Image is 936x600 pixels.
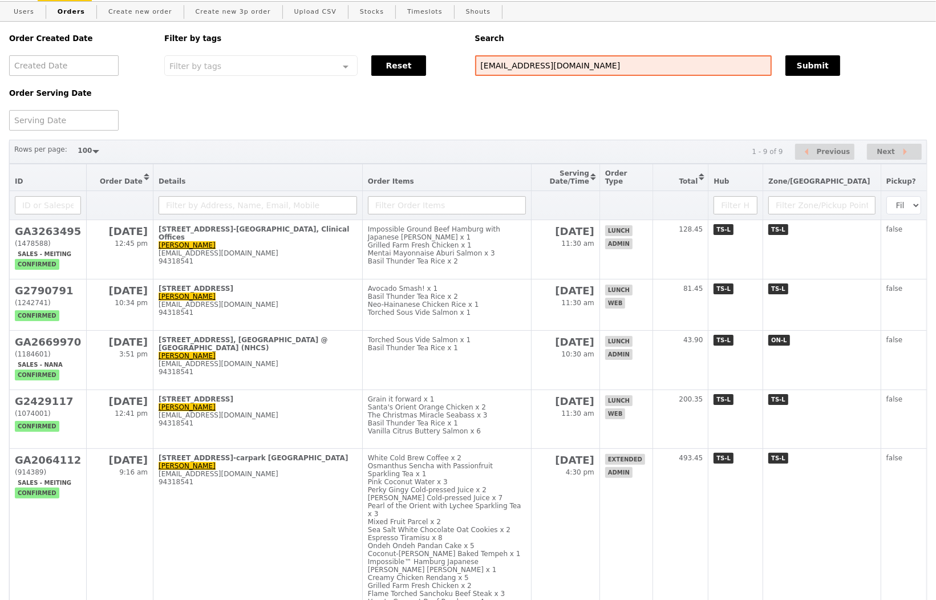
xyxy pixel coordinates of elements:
a: Orders [53,2,90,22]
h2: GA3263495 [15,225,81,237]
span: confirmed [15,370,59,380]
h2: [DATE] [537,225,594,237]
span: TS-L [714,453,734,464]
div: [EMAIL_ADDRESS][DOMAIN_NAME] [159,360,357,368]
span: confirmed [15,259,59,270]
div: Vanilla Citrus Buttery Salmon x 6 [368,427,526,435]
div: Perky Gingy Cold-pressed Juice x 2 [368,486,526,494]
span: false [886,454,903,462]
div: 94318541 [159,368,357,376]
input: Created Date [9,55,119,76]
span: ID [15,177,23,185]
div: Ondeh Ondeh Pandan Cake x 5 [368,542,526,550]
span: lunch [605,225,633,236]
span: false [886,225,903,233]
span: TS-L [768,283,788,294]
div: [EMAIL_ADDRESS][DOMAIN_NAME] [159,249,357,257]
h2: G2429117 [15,395,81,407]
input: Filter Order Items [368,196,526,214]
div: Sea Salt White Chocolate Oat Cookies x 2 [368,526,526,534]
input: ID or Salesperson name [15,196,81,214]
a: Users [9,2,39,22]
span: ON-L [768,335,789,346]
span: 43.90 [683,336,703,344]
div: Grilled Farm Fresh Chicken x 1 [368,241,526,249]
div: Avocado Smash! x 1 [368,285,526,293]
span: false [886,285,903,293]
div: (914389) [15,468,81,476]
span: 11:30 am [561,410,594,417]
span: confirmed [15,421,59,432]
span: TS-L [714,224,734,235]
h2: [DATE] [92,454,148,466]
span: Details [159,177,185,185]
div: Grilled Farm Fresh Chicken x 2 [368,582,526,590]
a: Upload CSV [290,2,341,22]
div: Mixed Fruit Parcel x 2 [368,518,526,526]
div: Torched Sous Vide Salmon x 1 [368,309,526,317]
button: Reset [371,55,426,76]
div: 94318541 [159,478,357,486]
input: Serving Date [9,110,119,131]
div: [EMAIL_ADDRESS][DOMAIN_NAME] [159,470,357,478]
a: Shouts [461,2,496,22]
div: White Cold Brew Coffee x 2 [368,454,526,462]
div: (1074001) [15,410,81,417]
span: Sales - Meiting [15,477,74,488]
span: Previous [817,145,850,159]
span: TS-L [768,453,788,464]
div: Impossible™ Hamburg Japanese [PERSON_NAME] [PERSON_NAME] x 1 [368,558,526,574]
span: Order Type [605,169,627,185]
div: Mentai Mayonnaise Aburi Salmon x 3 [368,249,526,257]
h2: [DATE] [92,225,148,237]
span: 12:45 pm [115,240,148,248]
div: Neo-Hainanese Chicken Rice x 1 [368,301,526,309]
span: TS-L [768,394,788,405]
h5: Filter by tags [164,34,461,43]
span: 493.45 [679,454,703,462]
div: [STREET_ADDRESS]-[GEOGRAPHIC_DATA], Clinical Offices [159,225,357,241]
div: Espresso Tiramisu x 8 [368,534,526,542]
span: lunch [605,336,633,347]
div: Basil Thunder Tea Rice x 2 [368,293,526,301]
span: admin [605,349,633,360]
div: Grain it forward x 1 [368,395,526,403]
h2: [DATE] [537,395,594,407]
div: Creamy Chicken Rendang x 5 [368,574,526,582]
input: Filter by Address, Name, Email, Mobile [159,196,357,214]
span: 3:51 pm [119,350,148,358]
span: TS-L [714,394,734,405]
span: 11:30 am [561,299,594,307]
span: Zone/[GEOGRAPHIC_DATA] [768,177,870,185]
h2: GA2669970 [15,336,81,348]
a: [PERSON_NAME] [159,293,216,301]
span: Filter by tags [169,60,221,71]
div: Basil Thunder Tea Rice x 2 [368,257,526,265]
button: Submit [785,55,840,76]
div: [STREET_ADDRESS], [GEOGRAPHIC_DATA] @ [GEOGRAPHIC_DATA] (NHCS) [159,336,357,352]
a: [PERSON_NAME] [159,403,216,411]
span: admin [605,238,633,249]
div: The Christmas Miracle Seabass x 3 [368,411,526,419]
div: 1 - 9 of 9 [752,148,783,156]
div: [STREET_ADDRESS] [159,285,357,293]
span: 81.45 [683,285,703,293]
h2: GA2064112 [15,454,81,466]
h2: [DATE] [537,336,594,348]
span: TS-L [714,283,734,294]
h2: [DATE] [537,285,594,297]
div: 94318541 [159,419,357,427]
span: Hub [714,177,729,185]
div: Osmanthus Sencha with Passionfruit Sparkling Tea x 1 [368,462,526,478]
div: Pearl of the Orient with Lychee Sparkling Tea x 3 [368,502,526,518]
a: Create new order [104,2,177,22]
input: Filter Hub [714,196,757,214]
span: 200.35 [679,395,703,403]
div: Santa's Orient Orange Chicken x 2 [368,403,526,411]
h5: Search [475,34,927,43]
h2: [DATE] [92,285,148,297]
a: [PERSON_NAME] [159,241,216,249]
div: [PERSON_NAME] Cold-pressed Juice x 7 [368,494,526,502]
span: 10:30 am [561,350,594,358]
a: Stocks [355,2,388,22]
